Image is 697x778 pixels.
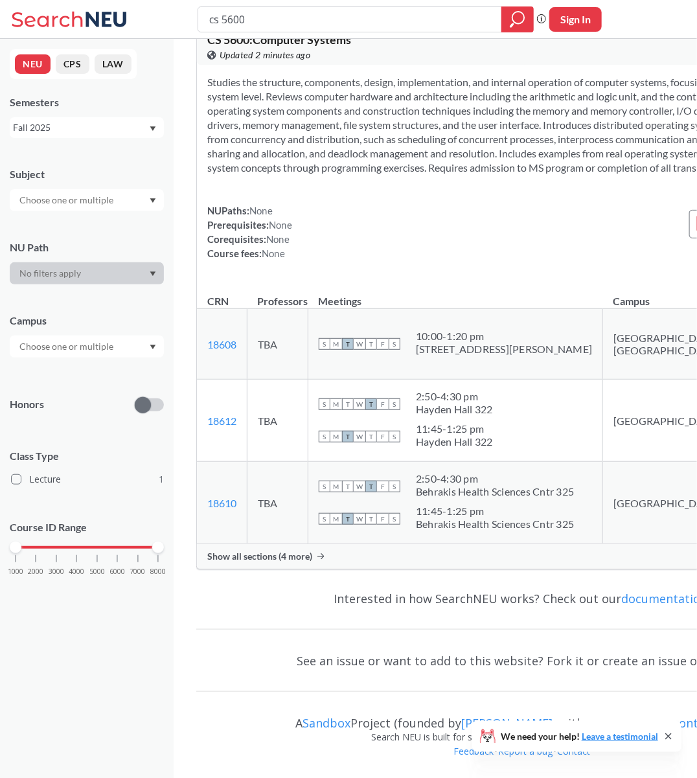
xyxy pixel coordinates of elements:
[501,732,658,741] span: We need your help!
[354,481,365,492] span: W
[207,551,312,562] span: Show all sections (4 more)
[342,513,354,525] span: T
[130,568,146,575] span: 7000
[49,568,64,575] span: 3000
[342,431,354,442] span: T
[150,345,156,350] svg: Dropdown arrow
[416,518,574,531] div: Behrakis Health Sciences Cntr 325
[416,485,574,498] div: Behrakis Health Sciences Cntr 325
[319,481,330,492] span: S
[10,520,164,535] p: Course ID Range
[377,481,389,492] span: F
[207,32,351,47] span: CS 5600 : Computer Systems
[207,497,236,509] a: 18610
[365,338,377,350] span: T
[416,505,574,518] div: 11:45 - 1:25 pm
[416,472,574,485] div: 2:50 - 4:30 pm
[342,338,354,350] span: T
[150,198,156,203] svg: Dropdown arrow
[462,715,553,731] a: [PERSON_NAME]
[266,233,290,245] span: None
[13,120,148,135] div: Fall 2025
[150,568,166,575] span: 8000
[207,338,236,350] a: 18608
[10,117,164,138] div: Fall 2025Dropdown arrow
[13,339,122,354] input: Choose one or multiple
[377,513,389,525] span: F
[365,431,377,442] span: T
[69,568,84,575] span: 4000
[377,338,389,350] span: F
[308,281,603,309] th: Meetings
[342,481,354,492] span: T
[10,167,164,181] div: Subject
[365,513,377,525] span: T
[10,314,164,328] div: Campus
[150,271,156,277] svg: Dropdown arrow
[377,398,389,410] span: F
[389,513,400,525] span: S
[208,8,492,30] input: Class, professor, course number, "phrase"
[150,126,156,132] svg: Dropdown arrow
[354,513,365,525] span: W
[10,189,164,211] div: Dropdown arrow
[416,422,493,435] div: 11:45 - 1:25 pm
[247,309,308,380] td: TBA
[10,95,164,109] div: Semesters
[10,397,44,412] p: Honors
[15,54,51,74] button: NEU
[10,262,164,284] div: Dropdown arrow
[330,398,342,410] span: M
[330,338,342,350] span: M
[510,10,525,29] svg: magnifying glass
[389,398,400,410] span: S
[220,48,311,62] span: Updated 2 minutes ago
[342,398,354,410] span: T
[354,338,365,350] span: W
[389,338,400,350] span: S
[13,192,122,208] input: Choose one or multiple
[319,431,330,442] span: S
[10,449,164,463] span: Class Type
[247,281,308,309] th: Professors
[416,403,493,416] div: Hayden Hall 322
[10,240,164,255] div: NU Path
[8,568,23,575] span: 1000
[303,715,351,731] a: Sandbox
[416,330,592,343] div: 10:00 - 1:20 pm
[389,431,400,442] span: S
[501,6,534,32] div: magnifying glass
[354,398,365,410] span: W
[453,745,495,757] a: Feedback
[365,398,377,410] span: T
[28,568,43,575] span: 2000
[159,472,164,486] span: 1
[95,54,131,74] button: LAW
[416,343,592,356] div: [STREET_ADDRESS][PERSON_NAME]
[10,336,164,358] div: Dropdown arrow
[319,513,330,525] span: S
[416,390,493,403] div: 2:50 - 4:30 pm
[319,398,330,410] span: S
[249,205,273,216] span: None
[109,568,125,575] span: 6000
[330,481,342,492] span: M
[269,219,292,231] span: None
[89,568,105,575] span: 5000
[56,54,89,74] button: CPS
[319,338,330,350] span: S
[416,435,493,448] div: Hayden Hall 322
[365,481,377,492] span: T
[377,431,389,442] span: F
[582,731,658,742] a: Leave a testimonial
[549,7,602,32] button: Sign In
[247,462,308,544] td: TBA
[389,481,400,492] span: S
[354,431,365,442] span: W
[207,294,229,308] div: CRN
[330,431,342,442] span: M
[11,471,164,488] label: Lecture
[247,380,308,462] td: TBA
[330,513,342,525] span: M
[207,203,292,260] div: NUPaths: Prerequisites: Corequisites: Course fees:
